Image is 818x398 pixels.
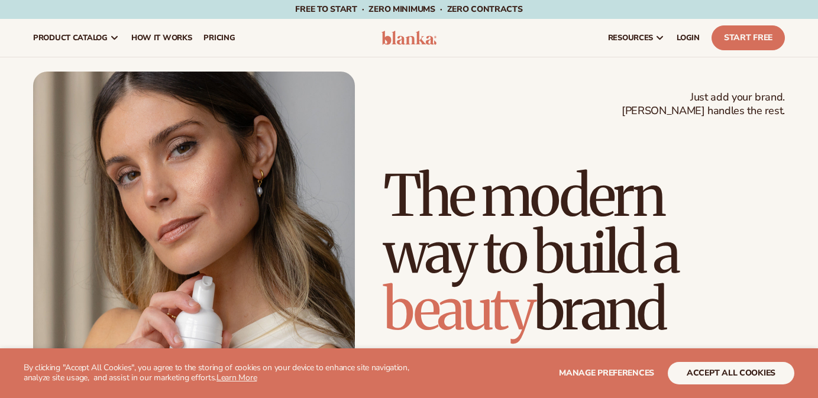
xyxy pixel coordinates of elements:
span: Just add your brand. [PERSON_NAME] handles the rest. [622,90,785,118]
a: Learn More [216,372,257,383]
span: Free to start · ZERO minimums · ZERO contracts [295,4,522,15]
p: By clicking "Accept All Cookies", you agree to the storing of cookies on your device to enhance s... [24,363,413,383]
span: resources [608,33,653,43]
button: Manage preferences [559,362,654,384]
a: LOGIN [671,19,706,57]
a: product catalog [27,19,125,57]
a: pricing [198,19,241,57]
span: Manage preferences [559,367,654,378]
span: How It Works [131,33,192,43]
span: beauty [383,274,534,345]
a: How It Works [125,19,198,57]
h1: The modern way to build a brand [383,167,785,338]
span: product catalog [33,33,108,43]
a: resources [602,19,671,57]
button: accept all cookies [668,362,794,384]
span: pricing [203,33,235,43]
img: logo [381,31,437,45]
a: Start Free [712,25,785,50]
span: LOGIN [677,33,700,43]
